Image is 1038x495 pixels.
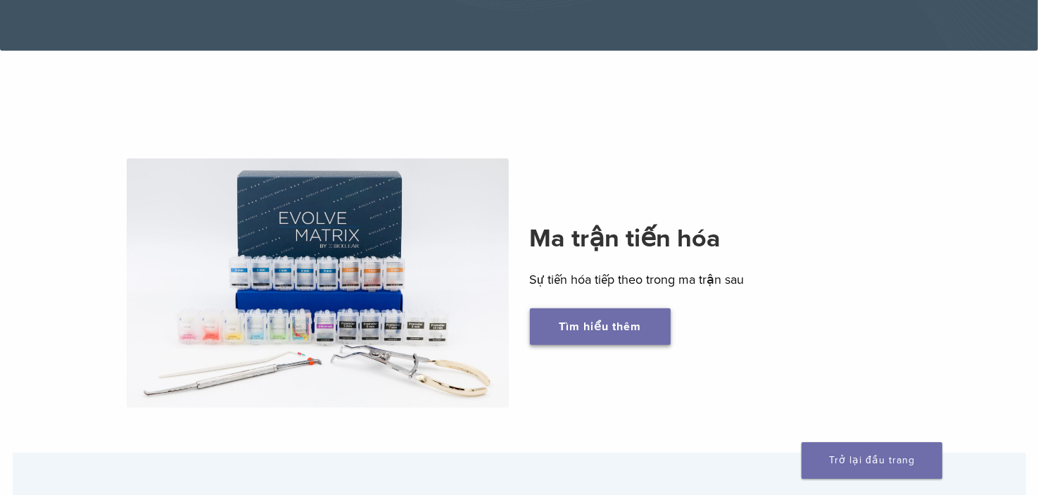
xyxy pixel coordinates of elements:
a: Trở lại đầu trang [802,442,942,479]
img: Ma trận tiến hóa [127,158,509,408]
font: Sự tiến hóa tiếp theo trong ma trận sau [530,272,745,287]
font: Trở lại đầu trang [829,454,915,466]
a: Tìm hiểu thêm [530,308,671,345]
font: Tìm hiểu thêm [559,320,641,334]
font: Ma trận tiến hóa [530,223,721,253]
